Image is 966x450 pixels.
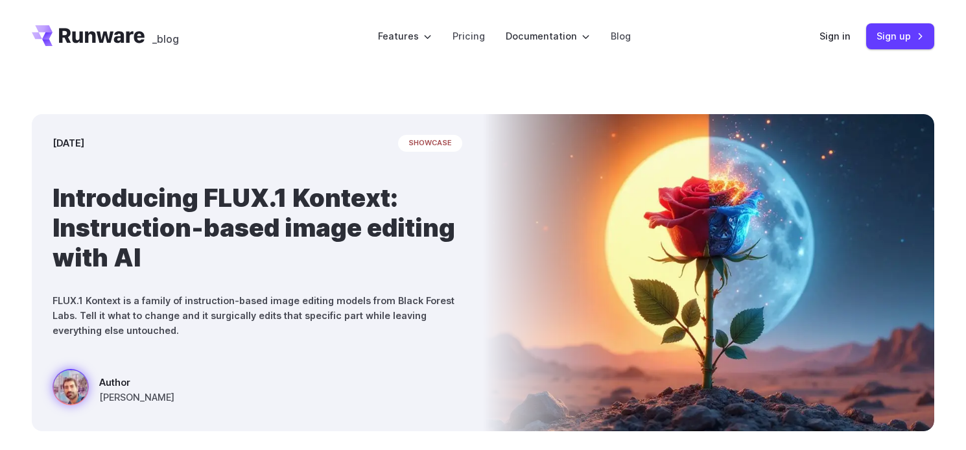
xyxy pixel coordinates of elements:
p: FLUX.1 Kontext is a family of instruction-based image editing models from Black Forest Labs. Tell... [53,293,462,338]
time: [DATE] [53,136,84,150]
label: Features [378,29,432,43]
a: Sign in [819,29,851,43]
a: Sign up [866,23,934,49]
label: Documentation [506,29,590,43]
a: _blog [152,25,179,46]
span: Author [99,375,174,390]
img: Surreal rose in a desert landscape, split between day and night with the sun and moon aligned beh... [483,114,934,431]
h1: Introducing FLUX.1 Kontext: Instruction-based image editing with AI [53,183,462,272]
span: showcase [398,135,462,152]
span: [PERSON_NAME] [99,390,174,405]
a: Go to / [32,25,145,46]
span: _blog [152,34,179,44]
a: Surreal rose in a desert landscape, split between day and night with the sun and moon aligned beh... [53,369,174,410]
a: Blog [611,29,631,43]
a: Pricing [453,29,485,43]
